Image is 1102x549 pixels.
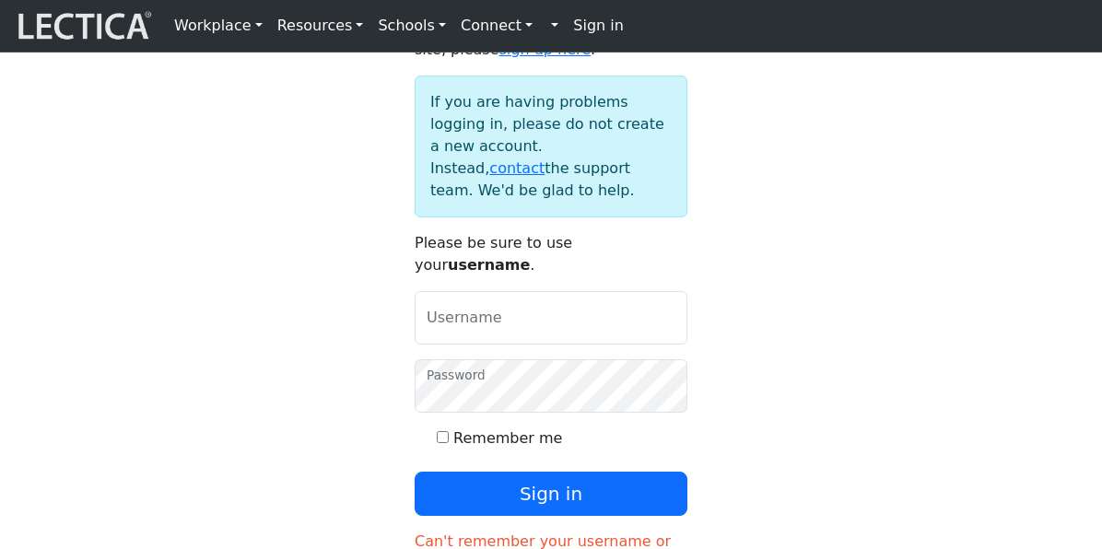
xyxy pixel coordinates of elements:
[415,291,687,345] input: Username
[489,159,545,177] a: contact
[415,76,687,217] div: If you are having problems logging in, please do not create a new account. Instead, the support t...
[573,17,624,34] strong: Sign in
[566,7,631,44] a: Sign in
[415,232,687,276] p: Please be sure to use your .
[14,8,152,43] img: lecticalive
[370,7,453,44] a: Schools
[270,7,371,44] a: Resources
[448,256,530,274] strong: username
[167,7,270,44] a: Workplace
[453,427,562,450] label: Remember me
[453,7,540,44] a: Connect
[415,472,687,516] button: Sign in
